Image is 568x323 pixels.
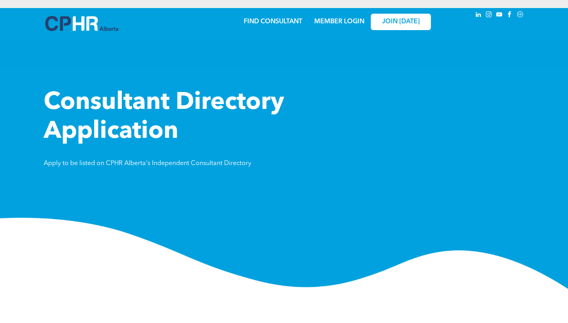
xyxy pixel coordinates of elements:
[495,10,504,21] a: youtube
[505,10,514,21] a: facebook
[244,18,302,25] a: FIND CONSULTANT
[485,10,493,21] a: instagram
[314,18,364,25] a: MEMBER LOGIN
[44,160,251,167] span: Apply to be listed on CPHR Alberta's Independent Consultant Directory
[516,10,525,21] a: Social network
[45,16,118,31] img: A blue and white logo for cp alberta
[382,18,420,26] span: JOIN [DATE]
[371,14,431,30] a: JOIN [DATE]
[474,10,483,21] a: linkedin
[44,91,284,144] span: Consultant Directory Application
